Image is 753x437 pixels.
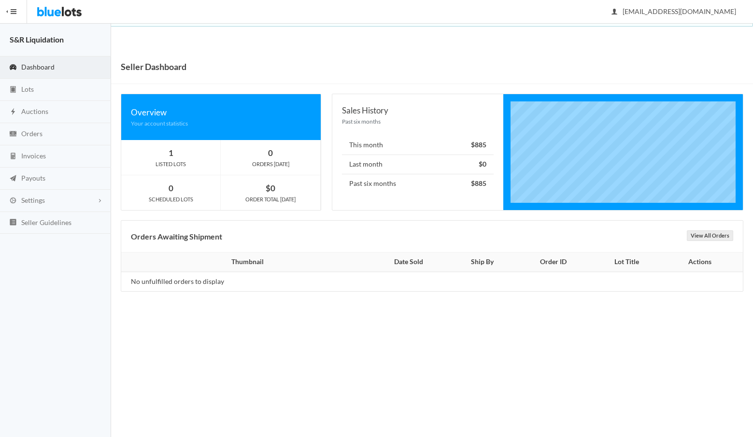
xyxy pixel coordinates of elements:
[121,59,186,74] h1: Seller Dashboard
[8,174,18,183] ion-icon: paper plane
[221,195,320,204] div: ORDER TOTAL [DATE]
[8,63,18,72] ion-icon: speedometer
[8,152,18,161] ion-icon: calculator
[687,230,733,241] a: View All Orders
[342,104,494,117] div: Sales History
[131,232,222,241] b: Orders Awaiting Shipment
[342,155,494,174] li: Last month
[8,85,18,95] ion-icon: clipboard
[221,160,320,169] div: ORDERS [DATE]
[471,141,486,149] strong: $885
[169,183,173,193] strong: 0
[449,253,516,272] th: Ship By
[8,197,18,206] ion-icon: cog
[479,160,486,168] strong: $0
[121,160,220,169] div: LISTED LOTS
[21,218,71,226] span: Seller Guidelines
[121,195,220,204] div: SCHEDULED LOTS
[21,63,55,71] span: Dashboard
[591,253,662,272] th: Lot Title
[8,108,18,117] ion-icon: flash
[131,106,311,119] div: Overview
[342,174,494,193] li: Past six months
[121,272,369,291] td: No unfulfilled orders to display
[21,129,43,138] span: Orders
[169,148,173,158] strong: 1
[662,253,743,272] th: Actions
[21,152,46,160] span: Invoices
[610,8,619,17] ion-icon: person
[131,119,311,128] div: Your account statistics
[342,136,494,155] li: This month
[612,7,736,15] span: [EMAIL_ADDRESS][DOMAIN_NAME]
[8,218,18,227] ion-icon: list box
[516,253,591,272] th: Order ID
[8,130,18,139] ion-icon: cash
[21,107,48,115] span: Auctions
[266,183,275,193] strong: $0
[471,179,486,187] strong: $885
[21,85,34,93] span: Lots
[21,174,45,182] span: Payouts
[268,148,273,158] strong: 0
[10,35,64,44] strong: S&R Liquidation
[342,117,494,126] div: Past six months
[21,196,45,204] span: Settings
[121,253,369,272] th: Thumbnail
[369,253,449,272] th: Date Sold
